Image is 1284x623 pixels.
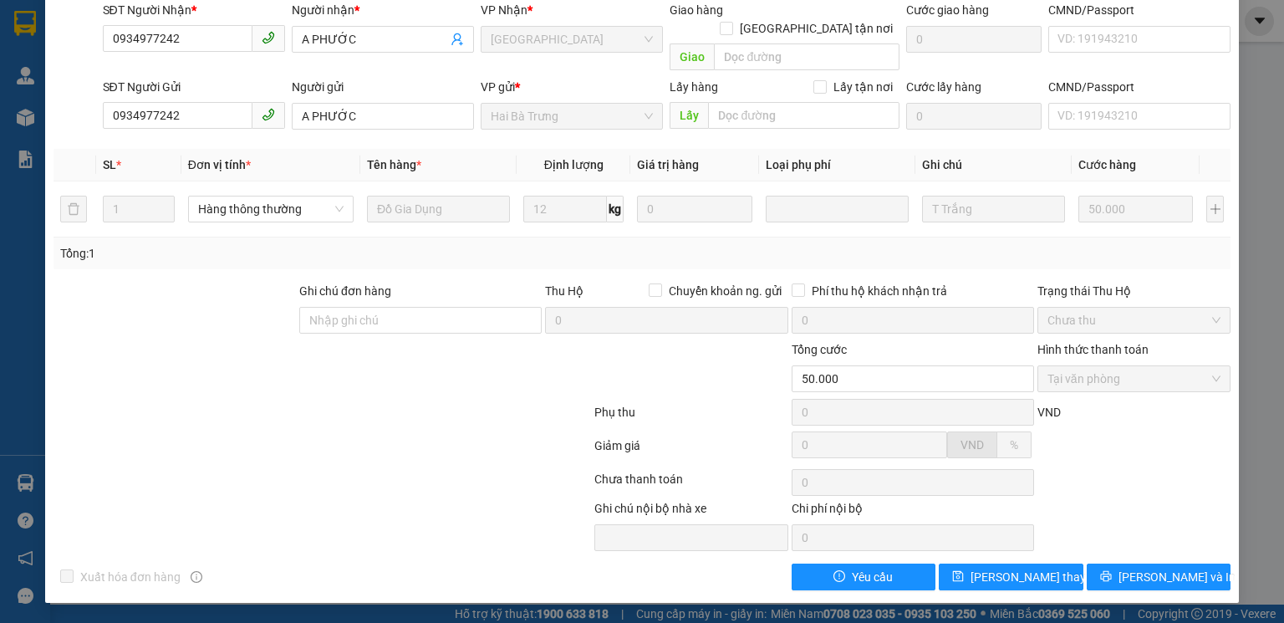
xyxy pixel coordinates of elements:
input: Cước lấy hàng [906,103,1042,130]
span: VP Nhận [481,3,527,17]
span: info-circle [191,571,202,583]
button: delete [60,196,87,222]
span: exclamation-circle [833,570,845,584]
span: Lấy tận nơi [827,78,899,96]
input: VD: Bàn, Ghế [367,196,510,222]
div: Phụ thu [593,403,789,432]
input: Ghi Chú [922,196,1065,222]
div: Giảm giá [593,437,789,466]
span: Giao hàng [670,3,723,17]
span: Lấy [670,102,708,129]
span: Phí thu hộ khách nhận trả [805,282,954,300]
span: Giá trị hàng [637,158,699,171]
div: Ghi chú nội bộ nhà xe [594,499,787,524]
span: Tổng cước [792,343,847,356]
button: exclamation-circleYêu cầu [792,564,936,590]
th: Loại phụ phí [759,149,915,181]
span: Định lượng [544,158,604,171]
span: [PERSON_NAME] và In [1118,568,1236,586]
div: SĐT Người Nhận [103,1,285,19]
span: Yêu cầu [852,568,893,586]
input: 0 [637,196,752,222]
div: CMND/Passport [1048,78,1230,96]
span: Đơn vị tính [188,158,251,171]
div: Người gửi [292,78,474,96]
label: Hình thức thanh toán [1037,343,1149,356]
div: Tổng: 1 [60,244,497,263]
input: Dọc đường [714,43,899,70]
div: Chi phí nội bộ [792,499,1034,524]
input: Ghi chú đơn hàng [299,307,542,334]
div: SĐT Người Gửi [103,78,285,96]
div: Người nhận [292,1,474,19]
div: CMND/Passport [1048,1,1230,19]
div: VP gửi [481,78,663,96]
span: VND [1037,406,1061,419]
button: plus [1206,196,1224,222]
span: phone [262,108,275,121]
span: SL [103,158,116,171]
span: Lấy hàng [670,80,718,94]
input: Cước giao hàng [906,26,1042,53]
span: Hai Bà Trưng [491,104,653,129]
label: Ghi chú đơn hàng [299,284,391,298]
span: Tại văn phòng [1047,366,1220,391]
label: Cước giao hàng [906,3,989,17]
span: Tên hàng [367,158,421,171]
span: [PERSON_NAME] thay đổi [971,568,1104,586]
span: Hàng thông thường [198,197,344,222]
span: save [952,570,964,584]
span: Xuất hóa đơn hàng [74,568,187,586]
span: printer [1100,570,1112,584]
span: VND [960,438,984,452]
input: 0 [1078,196,1193,222]
span: Giao [670,43,714,70]
th: Ghi chú [915,149,1072,181]
input: Dọc đường [708,102,899,129]
div: Trạng thái Thu Hộ [1037,282,1230,300]
span: Chuyển khoản ng. gửi [662,282,788,300]
div: Chưa thanh toán [593,470,789,499]
label: Cước lấy hàng [906,80,981,94]
span: [GEOGRAPHIC_DATA] tận nơi [733,19,899,38]
span: phone [262,31,275,44]
span: user-add [451,33,464,46]
span: Chưa thu [1047,308,1220,333]
span: % [1010,438,1018,452]
span: Thủ Đức [491,27,653,52]
span: Thu Hộ [545,284,583,298]
button: printer[PERSON_NAME] và In [1087,564,1231,590]
button: save[PERSON_NAME] thay đổi [939,564,1083,590]
span: Cước hàng [1078,158,1136,171]
span: kg [607,196,624,222]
